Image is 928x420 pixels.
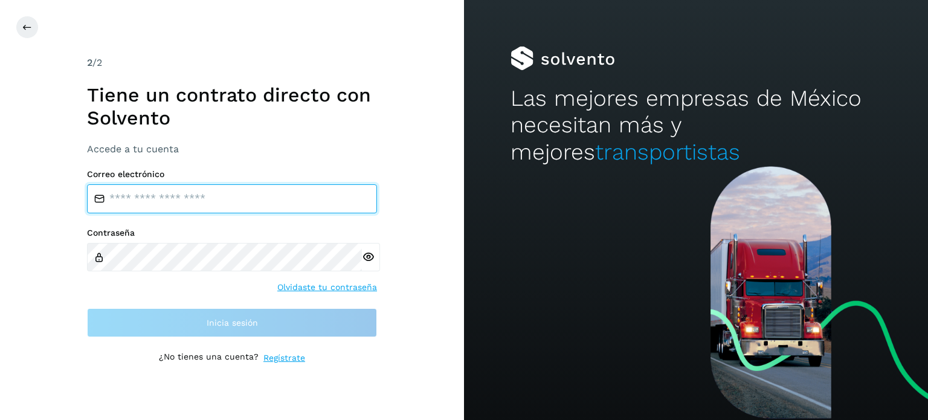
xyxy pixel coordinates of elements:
h3: Accede a tu cuenta [87,143,377,155]
a: Olvidaste tu contraseña [277,281,377,294]
button: Inicia sesión [87,308,377,337]
div: /2 [87,56,377,70]
label: Correo electrónico [87,169,377,179]
h1: Tiene un contrato directo con Solvento [87,83,377,130]
span: 2 [87,57,92,68]
span: transportistas [595,139,740,165]
p: ¿No tienes una cuenta? [159,352,259,364]
span: Inicia sesión [207,318,258,327]
label: Contraseña [87,228,377,238]
a: Regístrate [263,352,305,364]
h2: Las mejores empresas de México necesitan más y mejores [511,85,881,166]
